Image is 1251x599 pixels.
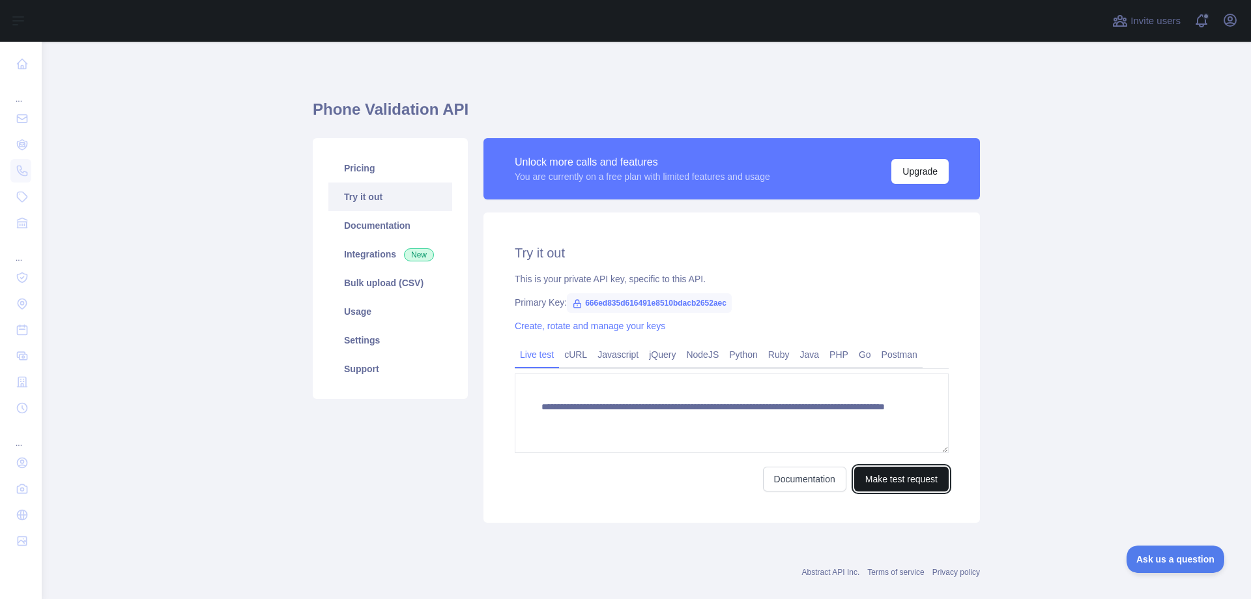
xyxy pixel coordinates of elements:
[328,154,452,183] a: Pricing
[515,296,949,309] div: Primary Key:
[328,269,452,297] a: Bulk upload (CSV)
[515,244,949,262] h2: Try it out
[10,422,31,448] div: ...
[567,293,732,313] span: 666ed835d616491e8510bdacb2652aec
[1130,14,1181,29] span: Invite users
[854,344,876,365] a: Go
[854,467,949,491] button: Make test request
[876,344,923,365] a: Postman
[404,248,434,261] span: New
[515,170,770,183] div: You are currently on a free plan with limited features and usage
[644,344,681,365] a: jQuery
[328,355,452,383] a: Support
[328,240,452,269] a: Integrations New
[824,344,854,365] a: PHP
[763,344,795,365] a: Ruby
[515,344,559,365] a: Live test
[328,211,452,240] a: Documentation
[724,344,763,365] a: Python
[592,344,644,365] a: Javascript
[763,467,846,491] a: Documentation
[328,297,452,326] a: Usage
[802,568,860,577] a: Abstract API Inc.
[1110,10,1183,31] button: Invite users
[515,321,665,331] a: Create, rotate and manage your keys
[10,78,31,104] div: ...
[795,344,825,365] a: Java
[515,154,770,170] div: Unlock more calls and features
[328,326,452,355] a: Settings
[10,237,31,263] div: ...
[515,272,949,285] div: This is your private API key, specific to this API.
[328,183,452,211] a: Try it out
[313,99,980,130] h1: Phone Validation API
[681,344,724,365] a: NodeJS
[891,159,949,184] button: Upgrade
[867,568,924,577] a: Terms of service
[932,568,980,577] a: Privacy policy
[1127,546,1225,573] iframe: Toggle Customer Support
[559,344,592,365] a: cURL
